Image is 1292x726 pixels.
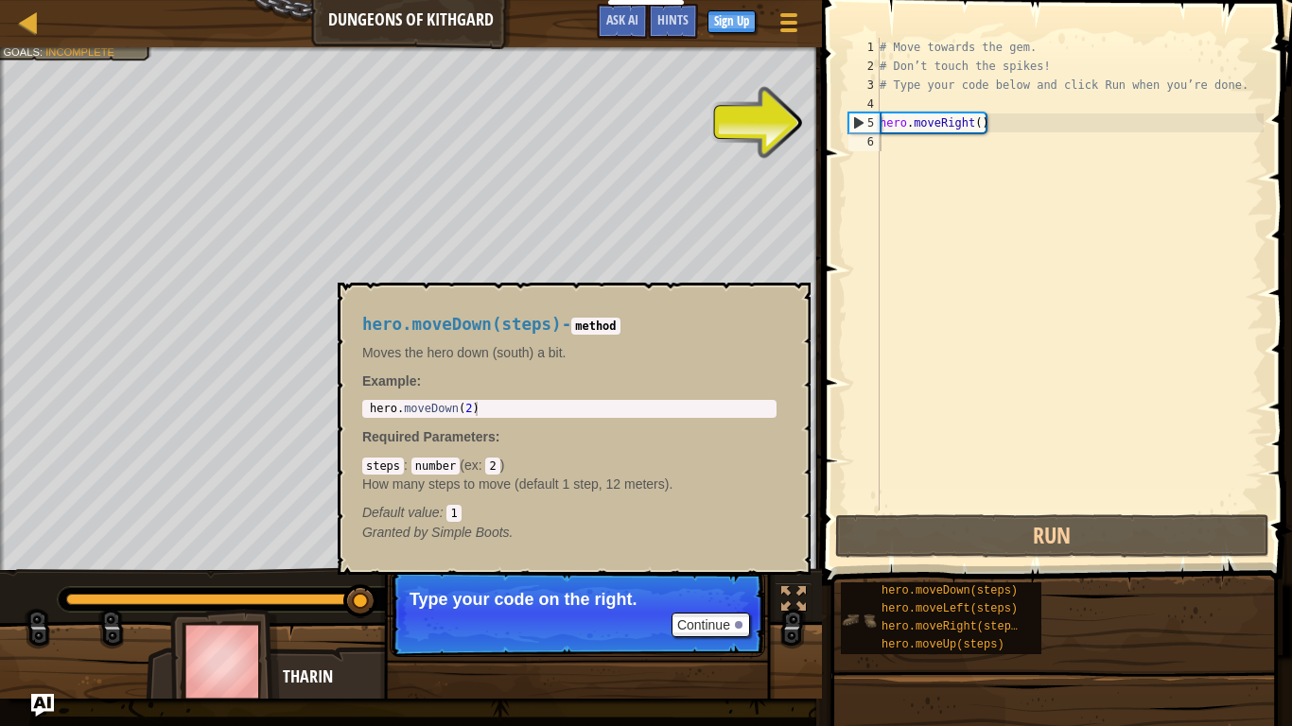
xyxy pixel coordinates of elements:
[597,4,648,39] button: Ask AI
[362,458,404,475] code: steps
[464,458,479,473] span: ex
[882,584,1018,597] span: hero.moveDown(steps)
[411,458,460,475] code: number
[410,590,745,609] p: Type your code on the right.
[841,602,877,638] img: portrait.png
[170,609,280,714] img: thang_avatar_frame.png
[571,318,620,335] code: method
[362,525,431,540] span: Granted by
[479,458,486,473] span: :
[283,665,656,689] div: Tharin
[775,582,812,621] button: Toggle fullscreen
[362,343,777,362] p: Moves the hero down (south) a bit.
[835,514,1269,558] button: Run
[31,694,54,717] button: Ask AI
[362,373,421,389] strong: :
[848,132,880,151] div: 6
[362,316,777,334] h4: -
[446,505,461,522] code: 1
[848,76,880,95] div: 3
[606,10,638,28] span: Ask AI
[765,4,812,48] button: Show game menu
[848,95,880,113] div: 4
[362,429,496,444] span: Required Parameters
[848,57,880,76] div: 2
[707,10,756,33] button: Sign Up
[362,475,777,493] p: How many steps to move (default 1 step, 12 meters).
[672,613,750,637] button: Continue
[882,638,1004,651] span: hero.moveUp(steps)
[496,429,500,444] span: :
[657,10,689,28] span: Hints
[362,505,440,520] span: Default value
[440,505,447,520] span: :
[882,620,1024,633] span: hero.moveRight(steps)
[485,458,499,475] code: 2
[362,456,777,522] div: ( )
[404,458,411,473] span: :
[882,602,1018,615] span: hero.moveLeft(steps)
[849,113,880,132] div: 5
[362,525,514,540] em: Simple Boots.
[848,38,880,57] div: 1
[362,373,417,389] span: Example
[362,315,562,334] span: hero.moveDown(steps)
